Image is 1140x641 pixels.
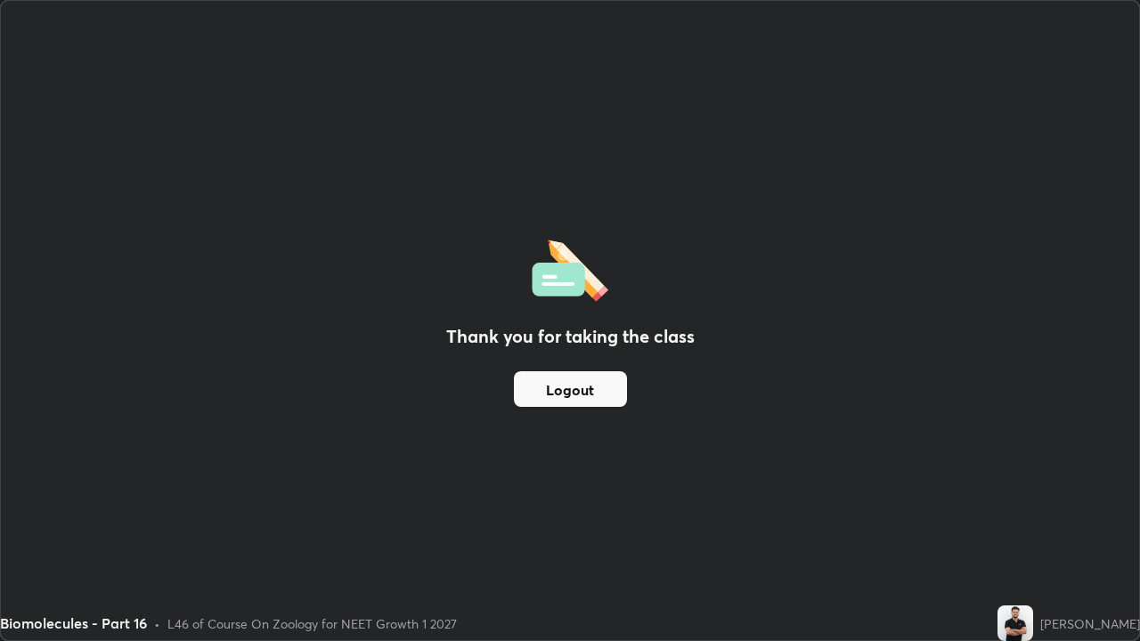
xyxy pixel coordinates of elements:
div: [PERSON_NAME] [1040,614,1140,633]
button: Logout [514,371,627,407]
img: offlineFeedback.1438e8b3.svg [532,234,608,302]
div: L46 of Course On Zoology for NEET Growth 1 2027 [167,614,457,633]
h2: Thank you for taking the class [446,323,695,350]
img: 368e1e20671c42e499edb1680cf54f70.jpg [997,605,1033,641]
div: • [154,614,160,633]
